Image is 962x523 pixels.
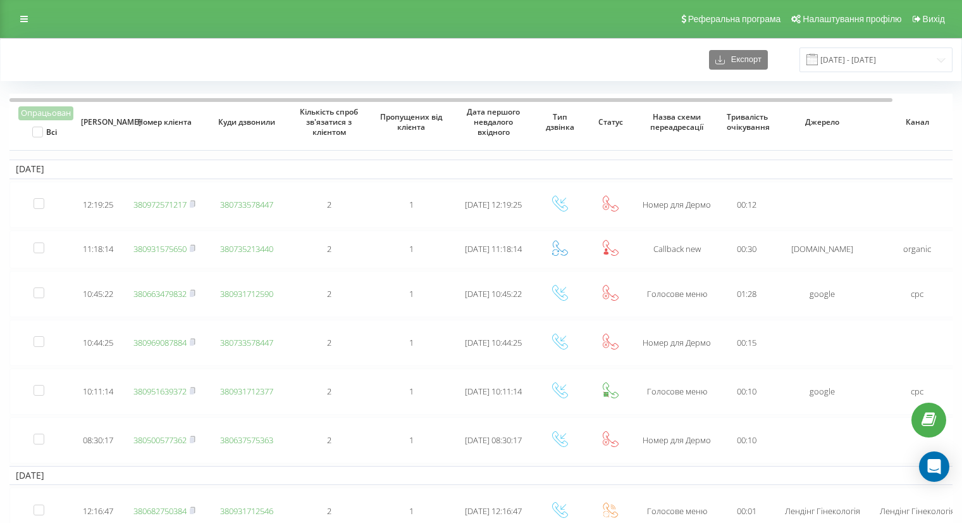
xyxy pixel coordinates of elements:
[462,107,525,137] span: Дата першого невдалого вхідного
[133,117,196,127] span: Номер клієнта
[636,230,718,268] td: Callback new
[133,337,187,348] a: 380969087884
[220,199,273,210] a: 380733578447
[133,288,187,299] a: 380663479832
[133,434,187,446] a: 380500577362
[636,417,718,463] td: Номер для Дермо
[465,199,522,210] span: [DATE] 12:19:25
[786,117,860,127] span: Джерело
[409,243,414,255] span: 1
[718,182,775,228] td: 00:12
[775,230,870,268] td: [DOMAIN_NAME]
[727,112,767,132] span: Тривалість очікування
[636,182,718,228] td: Номер для Дермо
[298,107,361,137] span: Кількість спроб зв'язатися з клієнтом
[923,14,945,24] span: Вихід
[327,288,331,299] span: 2
[409,386,414,397] span: 1
[327,243,331,255] span: 2
[133,243,187,255] a: 380931575650
[73,182,123,228] td: 12:19:25
[688,14,781,24] span: Реферальна програма
[465,337,522,348] span: [DATE] 10:44:25
[409,288,414,299] span: 1
[636,320,718,366] td: Номер для Дермо
[81,117,115,127] span: [PERSON_NAME]
[327,434,331,446] span: 2
[133,386,187,397] a: 380951639372
[73,369,123,415] td: 10:11:14
[709,50,768,70] button: Експорт
[380,112,443,132] span: Пропущених від клієнта
[220,434,273,446] a: 380637575363
[718,417,775,463] td: 00:10
[465,505,522,517] span: [DATE] 12:16:47
[409,434,414,446] span: 1
[775,271,870,317] td: google
[409,505,414,517] span: 1
[409,199,414,210] span: 1
[465,386,522,397] span: [DATE] 10:11:14
[133,199,187,210] a: 380972571217
[636,369,718,415] td: Голосове меню
[725,55,762,65] span: Експорт
[220,386,273,397] a: 380931712377
[327,337,331,348] span: 2
[718,369,775,415] td: 00:10
[465,288,522,299] span: [DATE] 10:45:22
[880,117,954,127] span: Канал
[327,386,331,397] span: 2
[409,337,414,348] span: 1
[216,117,278,127] span: Куди дзвонили
[919,451,949,482] div: Open Intercom Messenger
[220,243,273,255] a: 380735213440
[718,230,775,268] td: 00:30
[73,320,123,366] td: 10:44:25
[220,337,273,348] a: 380733578447
[73,230,123,268] td: 11:18:14
[636,271,718,317] td: Голосове меню
[465,434,522,446] span: [DATE] 08:30:17
[543,112,577,132] span: Тип дзвінка
[73,417,123,463] td: 08:30:17
[73,271,123,317] td: 10:45:22
[32,127,57,137] label: Всі
[646,112,708,132] span: Назва схеми переадресації
[593,117,627,127] span: Статус
[718,320,775,366] td: 00:15
[220,505,273,517] a: 380931712546
[775,369,870,415] td: google
[465,243,522,255] span: [DATE] 11:18:14
[803,14,901,24] span: Налаштування профілю
[220,288,273,299] a: 380931712590
[133,505,187,517] a: 380682750384
[718,271,775,317] td: 01:28
[327,199,331,210] span: 2
[327,505,331,517] span: 2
